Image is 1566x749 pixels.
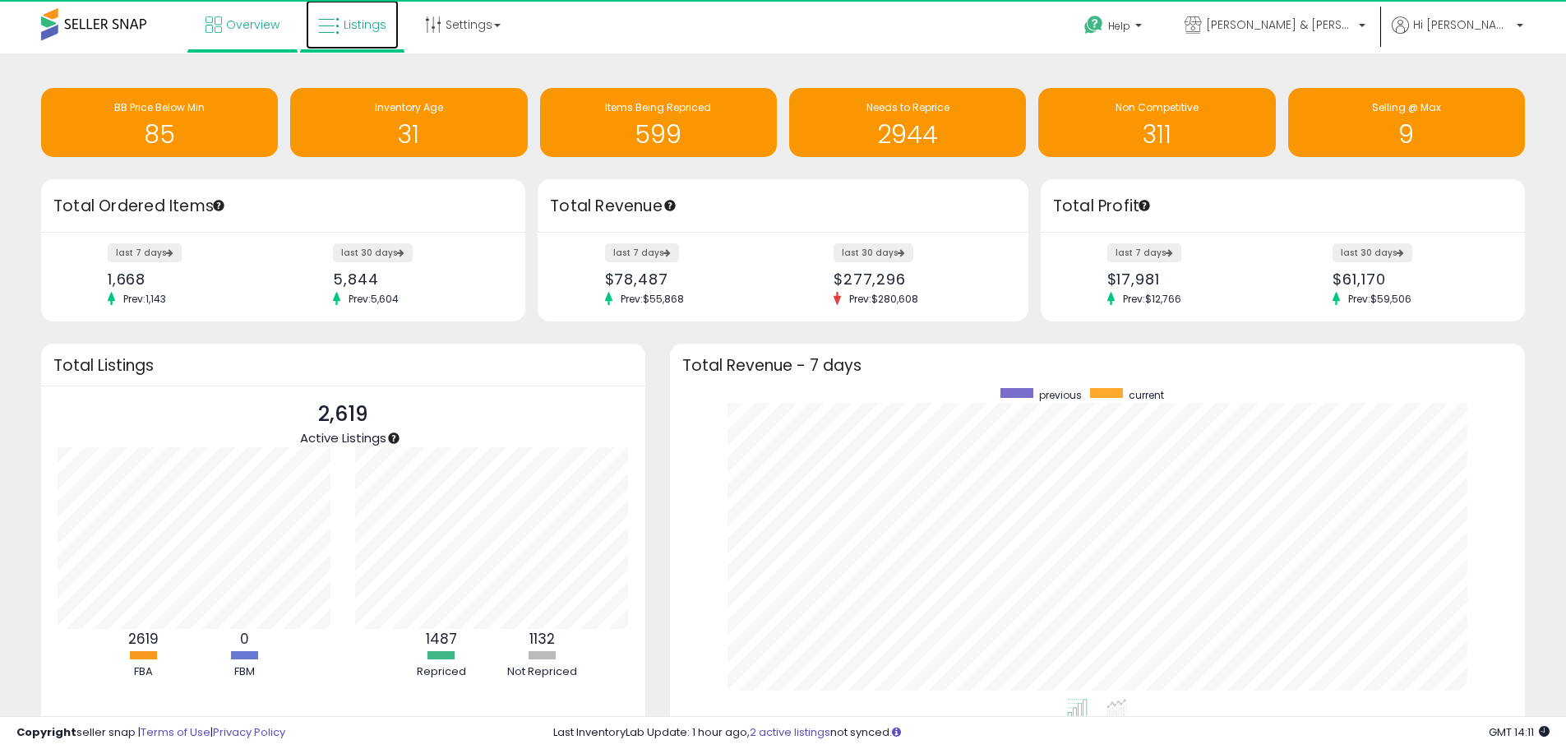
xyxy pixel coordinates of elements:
span: Listings [344,16,386,33]
span: Prev: $55,868 [612,292,692,306]
a: Help [1071,2,1158,53]
div: $78,487 [605,270,771,288]
span: 2025-08-17 14:11 GMT [1489,724,1550,740]
h3: Total Revenue [550,195,1016,218]
i: Get Help [1083,15,1104,35]
h1: 599 [548,121,769,148]
span: Help [1108,19,1130,33]
div: Tooltip anchor [663,198,677,213]
div: Not Repriced [493,664,592,680]
span: Prev: $59,506 [1340,292,1420,306]
label: last 30 days [1333,243,1412,262]
span: Hi [PERSON_NAME] [1413,16,1512,33]
label: last 30 days [333,243,413,262]
a: Selling @ Max 9 [1288,88,1525,157]
h1: 31 [298,121,519,148]
i: Click here to read more about un-synced listings. [892,727,901,737]
label: last 7 days [1107,243,1181,262]
h1: 2944 [797,121,1018,148]
div: seller snap | | [16,725,285,741]
span: Prev: $280,608 [841,292,926,306]
h3: Total Profit [1053,195,1513,218]
span: Inventory Age [375,100,443,114]
span: Non Competitive [1116,100,1199,114]
h1: 311 [1046,121,1267,148]
span: Items Being Repriced [605,100,711,114]
span: Selling @ Max [1372,100,1441,114]
div: FBA [95,664,193,680]
a: Inventory Age 31 [290,88,527,157]
a: Terms of Use [141,724,210,740]
h3: Total Revenue - 7 days [682,359,1513,372]
div: Tooltip anchor [386,431,401,446]
b: 1132 [529,629,555,649]
div: $17,981 [1107,270,1271,288]
span: Overview [226,16,279,33]
h1: 85 [49,121,270,148]
div: Tooltip anchor [211,198,226,213]
div: 5,844 [333,270,497,288]
div: Last InventoryLab Update: 1 hour ago, not synced. [553,725,1550,741]
a: Non Competitive 311 [1038,88,1275,157]
a: Privacy Policy [213,724,285,740]
span: [PERSON_NAME] & [PERSON_NAME] LLC [1206,16,1354,33]
span: Prev: 5,604 [340,292,407,306]
a: BB Price Below Min 85 [41,88,278,157]
div: Tooltip anchor [1137,198,1152,213]
div: $277,296 [834,270,1000,288]
a: 2 active listings [750,724,830,740]
label: last 30 days [834,243,913,262]
div: FBM [196,664,294,680]
span: Needs to Reprice [866,100,949,114]
a: Needs to Reprice 2944 [789,88,1026,157]
b: 2619 [128,629,159,649]
b: 0 [240,629,249,649]
strong: Copyright [16,724,76,740]
span: previous [1039,388,1082,402]
h3: Total Ordered Items [53,195,513,218]
h1: 9 [1296,121,1517,148]
label: last 7 days [108,243,182,262]
a: Items Being Repriced 599 [540,88,777,157]
a: Hi [PERSON_NAME] [1392,16,1523,53]
span: current [1129,388,1164,402]
div: 1,668 [108,270,271,288]
b: 1487 [426,629,457,649]
div: Repriced [392,664,491,680]
span: Prev: $12,766 [1115,292,1190,306]
h3: Total Listings [53,359,633,372]
span: Active Listings [300,429,386,446]
span: BB Price Below Min [114,100,205,114]
p: 2,619 [300,399,386,430]
label: last 7 days [605,243,679,262]
span: Prev: 1,143 [115,292,174,306]
div: $61,170 [1333,270,1496,288]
